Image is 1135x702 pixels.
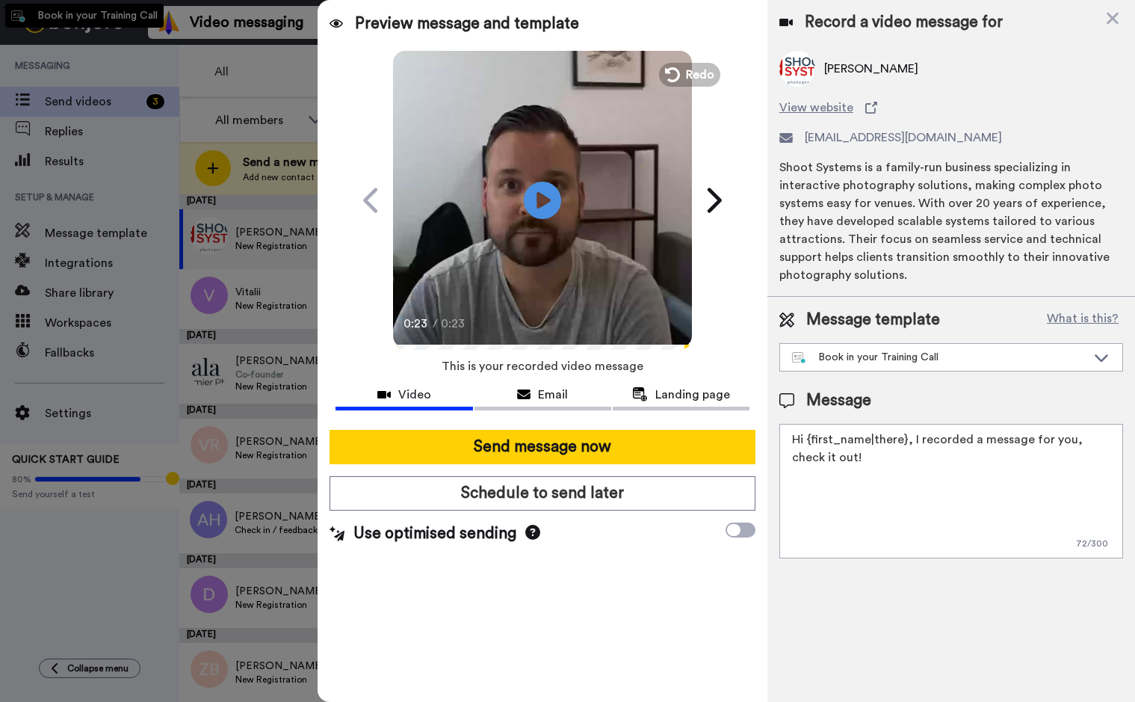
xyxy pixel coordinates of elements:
span: Message template [806,309,940,331]
span: Video [398,386,431,404]
span: Landing page [655,386,730,404]
div: Shoot Systems is a family-run business specializing in interactive photography solutions, making ... [779,158,1123,284]
span: Email [538,386,568,404]
button: Send message now [330,430,755,464]
span: Message [806,390,871,412]
img: nextgen-template.svg [792,352,806,364]
textarea: Hi {first_name|there}, it's [PERSON_NAME] from BoothBook. Just wanted to send you a quick message... [779,424,1123,558]
span: [EMAIL_ADDRESS][DOMAIN_NAME] [805,129,1002,147]
span: 0:23 [403,315,430,333]
a: View website [779,99,1123,117]
span: This is your recorded video message [442,350,643,383]
div: Book in your Training Call [792,350,1086,365]
span: Use optimised sending [353,523,516,545]
button: Schedule to send later [330,476,755,511]
span: / [433,315,438,333]
span: View website [779,99,853,117]
span: 0:23 [441,315,467,333]
button: What is this? [1042,309,1123,331]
